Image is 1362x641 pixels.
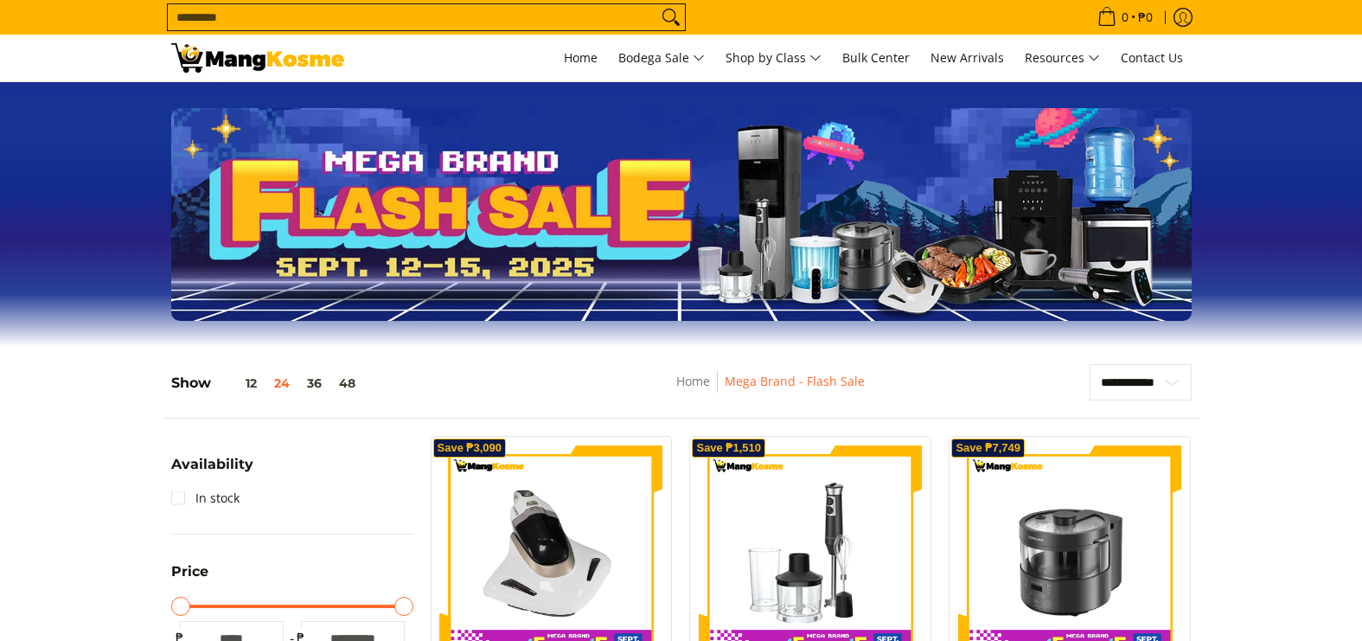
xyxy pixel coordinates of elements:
span: ₱0 [1135,11,1155,23]
span: • [1092,8,1158,27]
span: Bodega Sale [618,48,705,69]
a: Home [555,35,606,81]
a: Mega Brand - Flash Sale [725,373,865,389]
button: 36 [298,376,330,390]
button: Search [657,4,685,30]
summary: Open [171,458,253,484]
span: Contact Us [1121,49,1183,66]
span: New Arrivals [930,49,1004,66]
span: Home [564,49,598,66]
button: 12 [211,376,265,390]
nav: Main Menu [361,35,1192,81]
span: Resources [1025,48,1100,69]
button: 24 [265,376,298,390]
a: Home [676,373,710,389]
span: Bulk Center [842,49,910,66]
span: Save ₱1,510 [696,443,761,453]
a: Resources [1016,35,1109,81]
nav: Breadcrumbs [551,371,990,410]
img: MANG KOSME MEGA BRAND FLASH SALE: September 12-15, 2025 l Mang Kosme [171,43,344,73]
span: Availability [171,458,253,471]
span: Save ₱3,090 [438,443,502,453]
a: Contact Us [1112,35,1192,81]
summary: Open [171,565,208,592]
h5: Show [171,375,364,392]
span: Save ₱7,749 [956,443,1020,453]
span: 0 [1119,11,1131,23]
a: Bulk Center [834,35,918,81]
span: Price [171,565,208,579]
a: New Arrivals [922,35,1013,81]
button: 48 [330,376,364,390]
a: Bodega Sale [610,35,713,81]
span: Shop by Class [726,48,822,69]
a: Shop by Class [717,35,830,81]
a: In stock [171,484,240,512]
